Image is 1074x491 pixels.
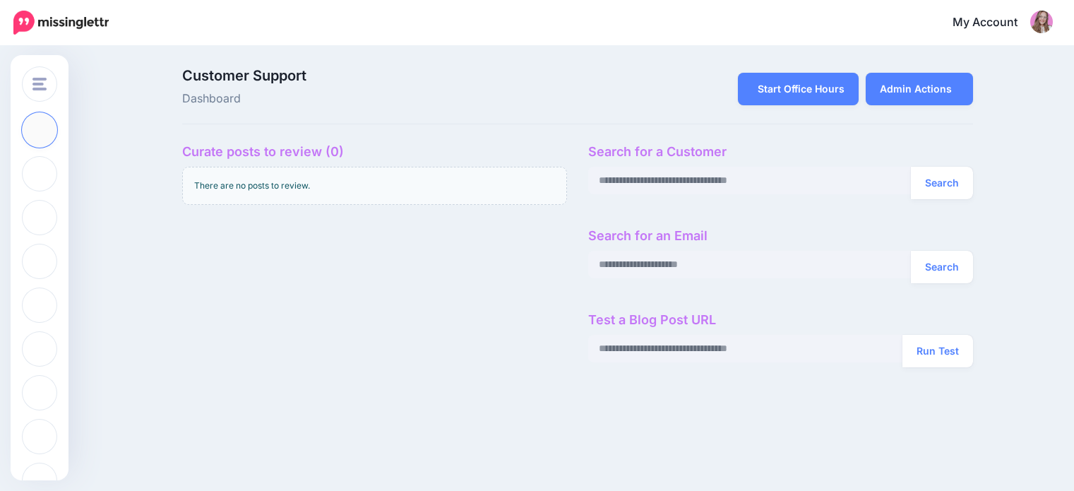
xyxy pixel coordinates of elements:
[182,90,703,108] span: Dashboard
[866,73,973,105] a: Admin Actions
[588,312,973,328] h4: Test a Blog Post URL
[32,78,47,90] img: menu.png
[911,251,973,283] button: Search
[13,11,109,35] img: Missinglettr
[738,73,859,105] a: Start Office Hours
[182,144,567,160] h4: Curate posts to review (0)
[182,167,567,205] div: There are no posts to review.
[588,144,973,160] h4: Search for a Customer
[182,69,703,83] span: Customer Support
[938,6,1053,40] a: My Account
[588,228,973,244] h4: Search for an Email
[902,335,973,367] button: Run Test
[911,167,973,199] button: Search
